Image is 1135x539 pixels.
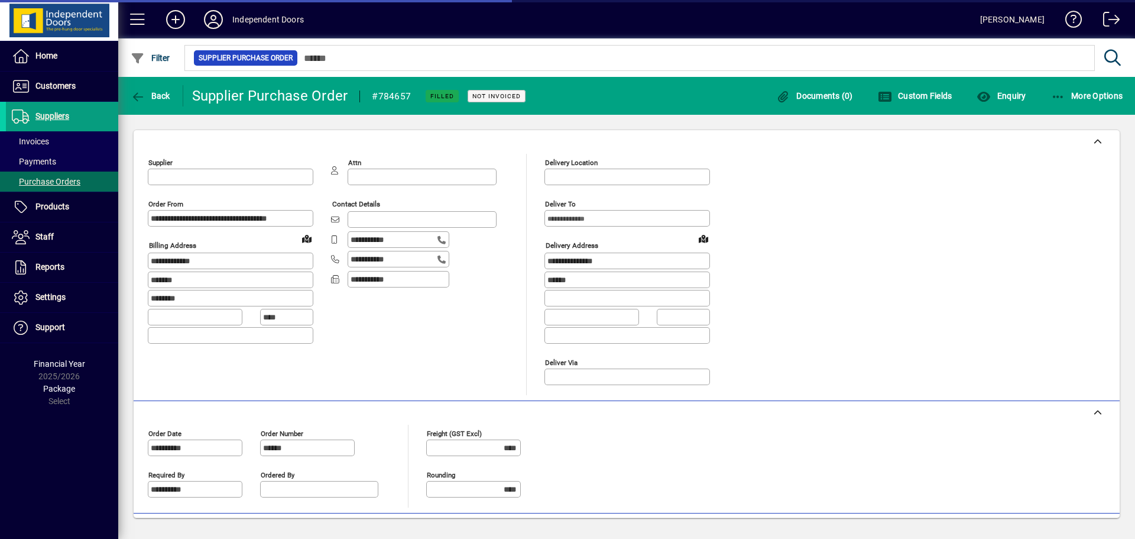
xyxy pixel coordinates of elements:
[878,91,952,101] span: Custom Fields
[199,52,293,64] span: Supplier Purchase Order
[980,10,1045,29] div: [PERSON_NAME]
[1056,2,1082,41] a: Knowledge Base
[261,470,294,479] mat-label: Ordered by
[1094,2,1120,41] a: Logout
[545,358,578,366] mat-label: Deliver via
[12,137,49,146] span: Invoices
[148,470,184,479] mat-label: Required by
[6,151,118,172] a: Payments
[131,53,170,63] span: Filter
[472,92,521,100] span: Not Invoiced
[427,429,482,437] mat-label: Freight (GST excl)
[148,200,183,208] mat-label: Order from
[776,91,853,101] span: Documents (0)
[128,85,173,106] button: Back
[118,85,183,106] app-page-header-button: Back
[35,232,54,241] span: Staff
[297,229,316,248] a: View on map
[35,202,69,211] span: Products
[35,111,69,121] span: Suppliers
[6,131,118,151] a: Invoices
[12,177,80,186] span: Purchase Orders
[974,85,1029,106] button: Enquiry
[545,159,598,167] mat-label: Delivery Location
[694,229,713,248] a: View on map
[372,87,411,106] div: #784657
[977,91,1026,101] span: Enquiry
[261,429,303,437] mat-label: Order number
[148,429,181,437] mat-label: Order date
[12,157,56,166] span: Payments
[43,384,75,393] span: Package
[6,192,118,222] a: Products
[6,41,118,71] a: Home
[545,200,576,208] mat-label: Deliver To
[35,322,65,332] span: Support
[35,262,64,272] span: Reports
[875,85,955,106] button: Custom Fields
[6,283,118,312] a: Settings
[348,159,361,167] mat-label: Attn
[430,92,454,100] span: Filled
[1048,85,1126,106] button: More Options
[773,85,856,106] button: Documents (0)
[157,9,194,30] button: Add
[1051,91,1123,101] span: More Options
[35,81,76,91] span: Customers
[35,51,57,60] span: Home
[194,9,232,30] button: Profile
[131,91,170,101] span: Back
[6,313,118,343] a: Support
[427,470,455,479] mat-label: Rounding
[148,159,173,167] mat-label: Supplier
[6,72,118,101] a: Customers
[192,86,348,105] div: Supplier Purchase Order
[6,222,118,252] a: Staff
[34,359,85,369] span: Financial Year
[6,253,118,282] a: Reports
[128,47,173,69] button: Filter
[35,292,66,302] span: Settings
[232,10,304,29] div: Independent Doors
[6,172,118,192] a: Purchase Orders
